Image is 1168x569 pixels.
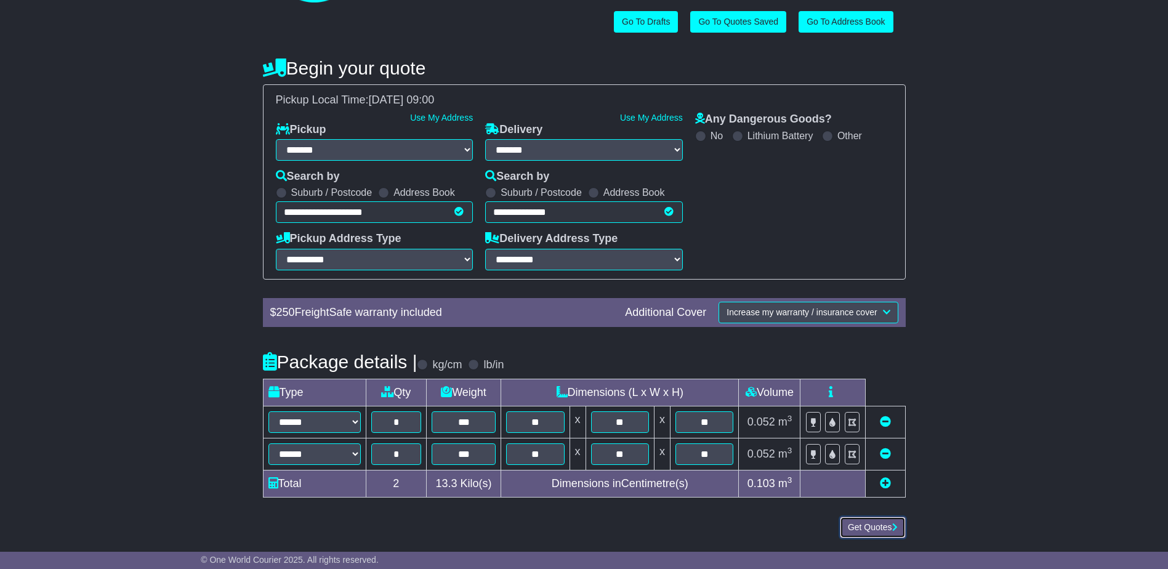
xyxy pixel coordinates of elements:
td: Kilo(s) [427,470,501,497]
sup: 3 [787,414,792,423]
label: Pickup Address Type [276,232,401,246]
a: Use My Address [620,113,683,123]
label: Suburb / Postcode [501,187,582,198]
span: © One World Courier 2025. All rights reserved. [201,555,379,565]
label: Address Book [393,187,455,198]
label: No [711,130,723,142]
label: Pickup [276,123,326,137]
label: kg/cm [432,358,462,372]
label: Delivery [485,123,542,137]
span: Increase my warranty / insurance cover [727,307,877,317]
span: 13.3 [435,477,457,490]
td: Qty [366,379,427,406]
span: 0.052 [747,448,775,460]
h4: Begin your quote [263,58,906,78]
label: lb/in [483,358,504,372]
span: 250 [276,306,295,318]
span: m [778,416,792,428]
div: Additional Cover [619,306,712,320]
td: Type [263,379,366,406]
td: Dimensions in Centimetre(s) [501,470,739,497]
td: 2 [366,470,427,497]
a: Go To Drafts [614,11,678,33]
label: Other [837,130,862,142]
label: Delivery Address Type [485,232,618,246]
td: x [570,438,586,470]
span: [DATE] 09:00 [369,94,435,106]
label: Lithium Battery [747,130,813,142]
span: m [778,477,792,490]
a: Add new item [880,477,891,490]
td: Dimensions (L x W x H) [501,379,739,406]
td: x [570,406,586,438]
label: Address Book [603,187,665,198]
button: Increase my warranty / insurance cover [719,302,898,323]
a: Go To Address Book [799,11,893,33]
a: Use My Address [410,113,473,123]
span: 0.103 [747,477,775,490]
td: Weight [427,379,501,406]
span: m [778,448,792,460]
a: Remove this item [880,448,891,460]
div: $ FreightSafe warranty included [264,306,619,320]
td: x [654,406,670,438]
a: Remove this item [880,416,891,428]
label: Suburb / Postcode [291,187,373,198]
td: Total [263,470,366,497]
div: Pickup Local Time: [270,94,899,107]
span: 0.052 [747,416,775,428]
td: x [654,438,670,470]
sup: 3 [787,475,792,485]
h4: Package details | [263,352,417,372]
label: Any Dangerous Goods? [695,113,832,126]
td: Volume [739,379,800,406]
a: Go To Quotes Saved [690,11,786,33]
button: Get Quotes [840,517,906,538]
label: Search by [276,170,340,184]
label: Search by [485,170,549,184]
sup: 3 [787,446,792,455]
